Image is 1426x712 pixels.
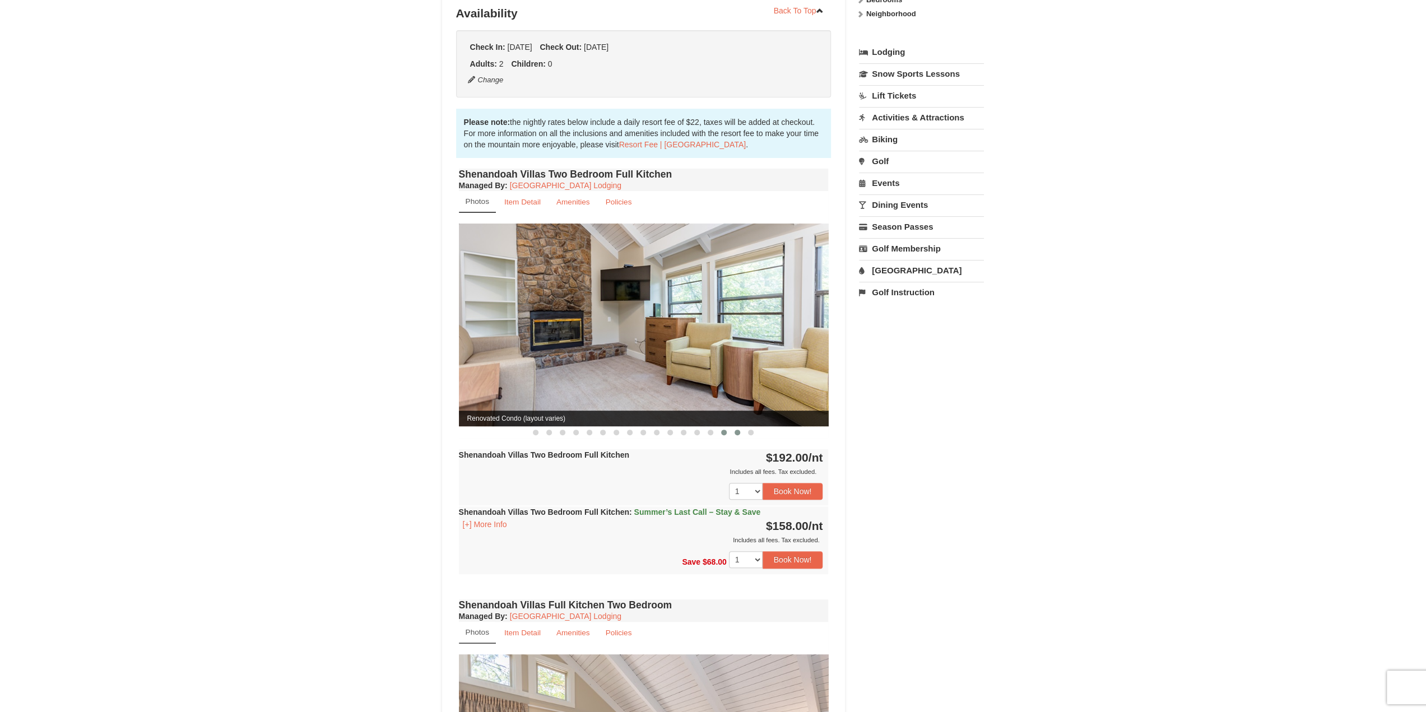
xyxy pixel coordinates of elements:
a: Photos [459,622,496,644]
a: Biking [859,129,984,150]
strong: Shenandoah Villas Two Bedroom Full Kitchen [459,450,629,459]
span: /nt [809,451,823,464]
img: Renovated Condo (layout varies) [459,224,829,426]
h4: Shenandoah Villas Full Kitchen Two Bedroom [459,599,829,611]
a: Policies [598,191,639,213]
a: Policies [598,622,639,644]
span: 2 [499,59,504,68]
a: Golf [859,151,984,171]
a: [GEOGRAPHIC_DATA] [859,260,984,281]
span: 0 [548,59,552,68]
a: Golf Membership [859,238,984,259]
button: Book Now! [763,483,823,500]
small: Policies [605,198,631,206]
span: Managed By [459,612,505,621]
strong: Check In: [470,43,505,52]
a: Season Passes [859,216,984,237]
span: [DATE] [507,43,532,52]
h3: Availability [456,2,832,25]
a: Snow Sports Lessons [859,63,984,84]
a: Activities & Attractions [859,107,984,128]
a: Golf Instruction [859,282,984,303]
span: Renovated Condo (layout varies) [459,411,829,426]
button: [+] More Info [459,518,511,530]
small: Amenities [556,629,590,637]
strong: Adults: [470,59,497,68]
strong: Check Out: [540,43,582,52]
span: [DATE] [584,43,609,52]
div: Includes all fees. Tax excluded. [459,466,823,477]
a: Events [859,173,984,193]
small: Item Detail [504,629,541,637]
strong: : [459,612,508,621]
span: $68.00 [703,557,727,566]
a: Lift Tickets [859,85,984,106]
a: [GEOGRAPHIC_DATA] Lodging [510,612,621,621]
h4: Shenandoah Villas Two Bedroom Full Kitchen [459,169,829,180]
a: Item Detail [497,191,548,213]
a: Lodging [859,42,984,62]
a: Photos [459,191,496,213]
span: /nt [809,519,823,532]
a: Item Detail [497,622,548,644]
strong: $192.00 [766,451,823,464]
button: Change [467,74,504,86]
small: Policies [605,629,631,637]
small: Item Detail [504,198,541,206]
strong: Please note: [464,118,510,127]
span: Save [682,557,700,566]
a: Back To Top [767,2,832,19]
strong: Children: [511,59,545,68]
span: $158.00 [766,519,809,532]
span: Summer’s Last Call – Stay & Save [634,508,760,516]
span: : [629,508,632,516]
div: Includes all fees. Tax excluded. [459,534,823,546]
a: Amenities [549,191,597,213]
div: the nightly rates below include a daily resort fee of $22, taxes will be added at checkout. For m... [456,109,832,158]
strong: Shenandoah Villas Two Bedroom Full Kitchen [459,508,761,516]
a: Amenities [549,622,597,644]
a: Dining Events [859,194,984,215]
strong: : [459,181,508,190]
strong: Neighborhood [866,10,916,18]
small: Photos [466,197,489,206]
a: Resort Fee | [GEOGRAPHIC_DATA] [619,140,746,149]
small: Amenities [556,198,590,206]
button: Book Now! [763,551,823,568]
a: [GEOGRAPHIC_DATA] Lodging [510,181,621,190]
span: Managed By [459,181,505,190]
small: Photos [466,628,489,636]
